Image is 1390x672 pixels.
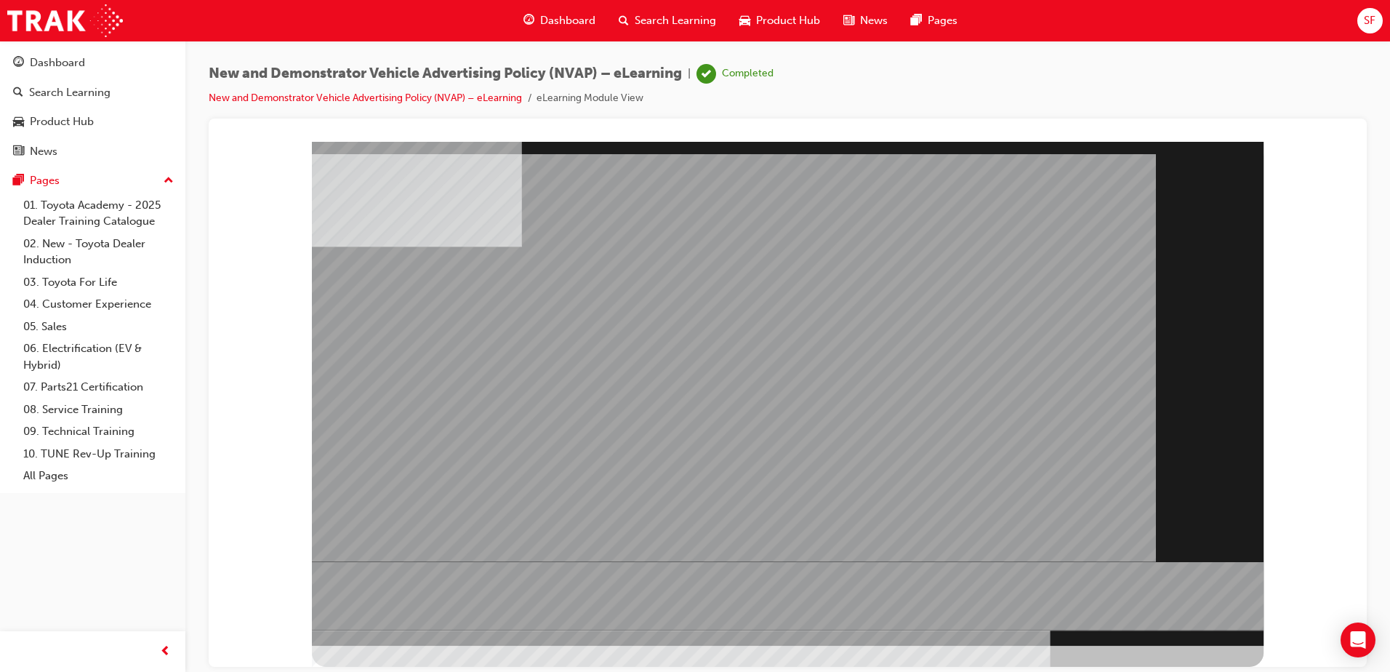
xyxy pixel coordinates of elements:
[6,47,180,167] button: DashboardSearch LearningProduct HubNews
[728,6,832,36] a: car-iconProduct Hub
[30,143,57,160] div: News
[17,233,180,271] a: 02. New - Toyota Dealer Induction
[739,12,750,30] span: car-icon
[17,271,180,294] a: 03. Toyota For Life
[899,6,969,36] a: pages-iconPages
[607,6,728,36] a: search-iconSearch Learning
[164,172,174,191] span: up-icon
[13,87,23,100] span: search-icon
[17,420,180,443] a: 09. Technical Training
[209,92,522,104] a: New and Demonstrator Vehicle Advertising Policy (NVAP) – eLearning
[523,12,534,30] span: guage-icon
[17,337,180,376] a: 06. Electrification (EV & Hybrid)
[17,376,180,399] a: 07. Parts21 Certification
[635,12,716,29] span: Search Learning
[512,6,607,36] a: guage-iconDashboard
[209,65,682,82] span: New and Demonstrator Vehicle Advertising Policy (NVAP) – eLearning
[860,12,888,29] span: News
[537,90,643,107] li: eLearning Module View
[30,113,94,130] div: Product Hub
[29,84,111,101] div: Search Learning
[17,465,180,487] a: All Pages
[160,643,171,661] span: prev-icon
[696,64,716,84] span: learningRecordVerb_COMPLETE-icon
[1364,12,1375,29] span: SF
[17,293,180,316] a: 04. Customer Experience
[832,6,899,36] a: news-iconNews
[17,194,180,233] a: 01. Toyota Academy - 2025 Dealer Training Catalogue
[13,57,24,70] span: guage-icon
[1341,623,1375,657] div: Open Intercom Messenger
[911,12,922,30] span: pages-icon
[843,12,854,30] span: news-icon
[17,443,180,465] a: 10. TUNE Rev-Up Training
[540,12,595,29] span: Dashboard
[13,116,24,129] span: car-icon
[722,67,774,81] div: Completed
[6,167,180,194] button: Pages
[619,12,629,30] span: search-icon
[13,175,24,188] span: pages-icon
[13,145,24,159] span: news-icon
[6,138,180,165] a: News
[17,316,180,338] a: 05. Sales
[688,65,691,82] span: |
[30,55,85,71] div: Dashboard
[6,79,180,106] a: Search Learning
[30,172,60,189] div: Pages
[7,4,123,37] img: Trak
[6,108,180,135] a: Product Hub
[6,49,180,76] a: Dashboard
[1357,8,1383,33] button: SF
[17,399,180,421] a: 08. Service Training
[756,12,820,29] span: Product Hub
[928,12,957,29] span: Pages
